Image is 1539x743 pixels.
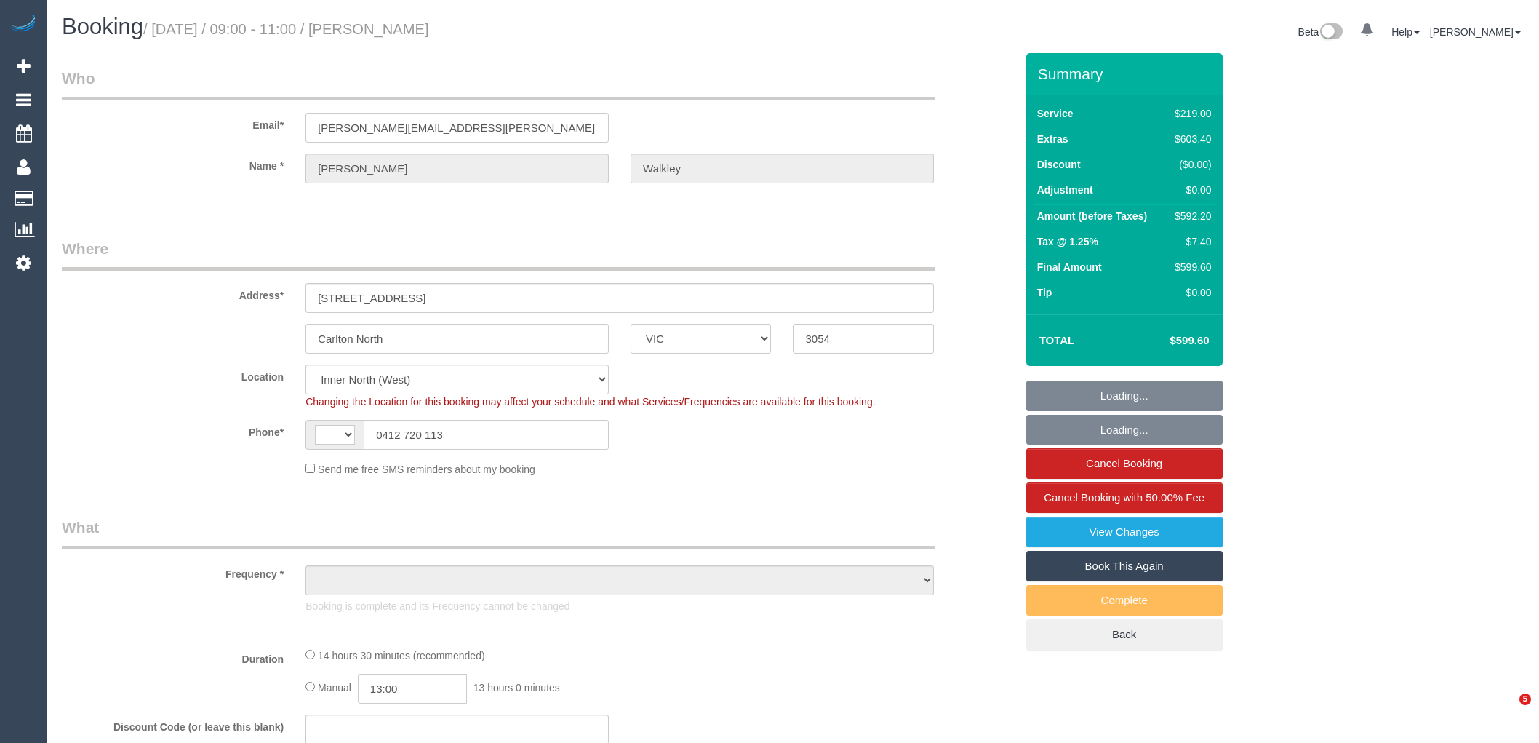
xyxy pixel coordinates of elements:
[51,420,295,440] label: Phone*
[1391,26,1420,38] a: Help
[1026,482,1223,513] a: Cancel Booking with 50.00% Fee
[51,113,295,132] label: Email*
[1490,694,1524,728] iframe: Intercom live chat
[1298,26,1343,38] a: Beta
[1037,132,1068,146] label: Extras
[473,682,560,694] span: 13 hours 0 minutes
[62,68,935,100] legend: Who
[1430,26,1521,38] a: [PERSON_NAME]
[1169,157,1211,172] div: ($0.00)
[1519,694,1531,705] span: 5
[1026,619,1223,650] a: Back
[9,15,38,35] img: Automaid Logo
[1026,551,1223,581] a: Book This Again
[51,365,295,384] label: Location
[62,14,143,39] span: Booking
[1037,157,1081,172] label: Discount
[305,396,875,408] span: Changing the Location for this booking may affect your schedule and what Services/Frequencies are...
[1169,106,1211,121] div: $219.00
[51,283,295,303] label: Address*
[1044,491,1204,504] span: Cancel Booking with 50.00% Fee
[1037,260,1102,274] label: Final Amount
[1169,234,1211,249] div: $7.40
[1026,448,1223,479] a: Cancel Booking
[318,464,535,475] span: Send me free SMS reminders about my booking
[62,238,935,271] legend: Where
[305,113,609,143] input: Email*
[1169,209,1211,223] div: $592.20
[51,154,295,173] label: Name *
[1169,260,1211,274] div: $599.60
[305,324,609,354] input: Suburb*
[1169,132,1211,146] div: $603.40
[1319,23,1343,42] img: New interface
[62,517,935,549] legend: What
[318,650,485,661] span: 14 hours 30 minutes (recommended)
[1026,517,1223,547] a: View Changes
[1037,234,1098,249] label: Tax @ 1.25%
[1169,183,1211,197] div: $0.00
[318,682,351,694] span: Manual
[1169,285,1211,300] div: $0.00
[1038,65,1215,82] h3: Summary
[631,154,934,183] input: Last Name*
[1037,209,1147,223] label: Amount (before Taxes)
[305,599,934,613] p: Booking is complete and its Frequency cannot be changed
[1126,335,1209,347] h4: $599.60
[1039,334,1075,346] strong: Total
[793,324,933,354] input: Post Code*
[51,562,295,581] label: Frequency *
[1037,183,1093,197] label: Adjustment
[51,647,295,667] label: Duration
[1037,285,1052,300] label: Tip
[1037,106,1074,121] label: Service
[364,420,609,450] input: Phone*
[143,21,429,37] small: / [DATE] / 09:00 - 11:00 / [PERSON_NAME]
[305,154,609,183] input: First Name*
[51,715,295,734] label: Discount Code (or leave this blank)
